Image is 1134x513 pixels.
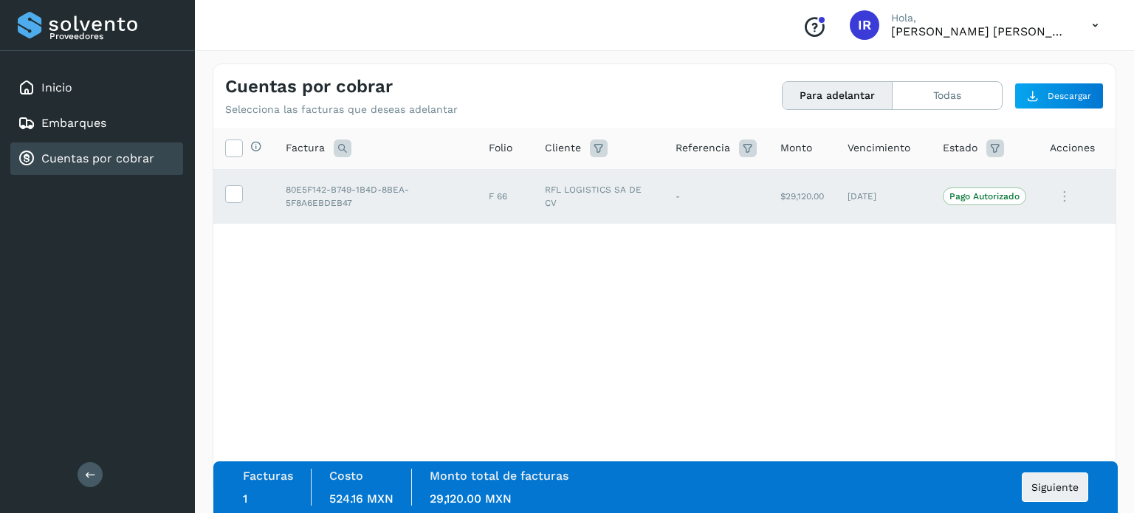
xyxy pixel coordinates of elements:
[489,140,512,156] span: Folio
[430,492,512,506] span: 29,120.00 MXN
[243,469,293,483] label: Facturas
[243,492,247,506] span: 1
[943,140,977,156] span: Estado
[533,169,664,224] td: RFL LOGISTICS SA DE CV
[10,107,183,140] div: Embarques
[949,191,1020,202] p: Pago Autorizado
[430,469,568,483] label: Monto total de facturas
[10,72,183,104] div: Inicio
[477,169,533,224] td: F 66
[676,140,730,156] span: Referencia
[225,76,393,97] h4: Cuentas por cobrar
[1014,83,1104,109] button: Descargar
[769,169,836,224] td: $29,120.00
[10,142,183,175] div: Cuentas por cobrar
[41,80,72,94] a: Inicio
[286,140,325,156] span: Factura
[836,169,931,224] td: [DATE]
[329,492,394,506] span: 524.16 MXN
[783,82,893,109] button: Para adelantar
[780,140,812,156] span: Monto
[1022,472,1088,502] button: Siguiente
[545,140,581,156] span: Cliente
[1048,89,1091,103] span: Descargar
[848,140,910,156] span: Vencimiento
[49,31,177,41] p: Proveedores
[41,116,106,130] a: Embarques
[1050,140,1095,156] span: Acciones
[274,169,477,224] td: 80E5F142-B749-1B4D-8BEA-5F8A6EBDEB47
[664,169,769,224] td: -
[41,151,154,165] a: Cuentas por cobrar
[891,24,1068,38] p: Ivan Riquelme Contreras
[225,103,458,116] p: Selecciona las facturas que deseas adelantar
[891,12,1068,24] p: Hola,
[893,82,1002,109] button: Todas
[1031,482,1079,492] span: Siguiente
[329,469,363,483] label: Costo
